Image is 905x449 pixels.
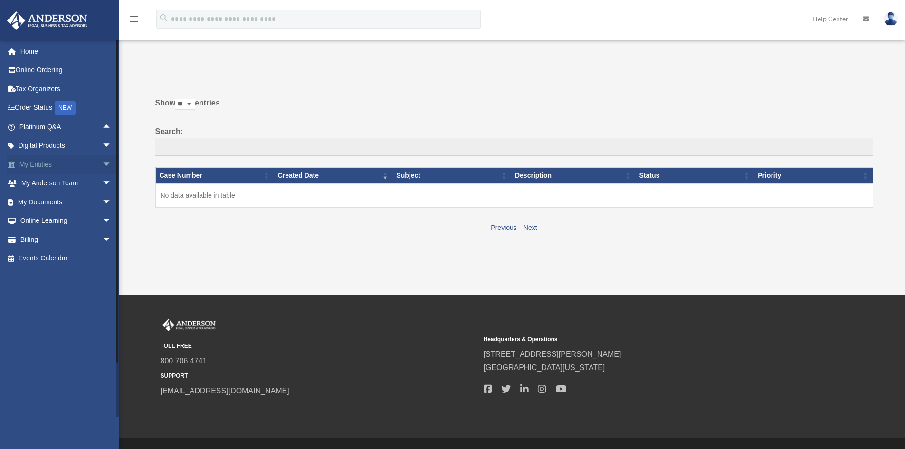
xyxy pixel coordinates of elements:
img: User Pic [884,12,898,26]
input: Search: [155,138,873,156]
th: Description: activate to sort column ascending [511,168,636,184]
a: [EMAIL_ADDRESS][DOMAIN_NAME] [161,387,289,395]
a: Online Learningarrow_drop_down [7,211,126,230]
a: Billingarrow_drop_down [7,230,126,249]
a: [STREET_ADDRESS][PERSON_NAME] [484,350,621,358]
a: Order StatusNEW [7,98,126,118]
a: Home [7,42,126,61]
a: Platinum Q&Aarrow_drop_up [7,117,121,136]
a: My Anderson Teamarrow_drop_down [7,174,126,193]
div: NEW [55,101,76,115]
th: Status: activate to sort column ascending [636,168,754,184]
a: Tax Organizers [7,79,126,98]
i: search [159,13,169,23]
span: arrow_drop_down [102,136,121,156]
img: Anderson Advisors Platinum Portal [161,319,218,331]
span: arrow_drop_down [102,192,121,212]
a: Next [524,224,537,231]
i: menu [128,13,140,25]
small: SUPPORT [161,371,477,381]
th: Subject: activate to sort column ascending [392,168,511,184]
td: No data available in table [155,183,873,207]
a: 800.706.4741 [161,357,207,365]
label: Show entries [155,96,873,119]
th: Case Number: activate to sort column ascending [155,168,274,184]
th: Created Date: activate to sort column ascending [274,168,393,184]
a: Digital Productsarrow_drop_down [7,136,126,155]
select: Showentries [175,99,195,110]
a: My Documentsarrow_drop_down [7,192,126,211]
label: Search: [155,125,873,156]
small: TOLL FREE [161,341,477,351]
small: Headquarters & Operations [484,334,800,344]
span: arrow_drop_down [102,174,121,193]
a: menu [128,17,140,25]
span: arrow_drop_up [102,117,121,137]
a: My Entitiesarrow_drop_down [7,155,126,174]
img: Anderson Advisors Platinum Portal [4,11,90,30]
th: Priority: activate to sort column ascending [754,168,873,184]
span: arrow_drop_down [102,211,121,231]
a: Events Calendar [7,249,126,268]
span: arrow_drop_down [102,230,121,249]
a: Online Ordering [7,61,126,80]
a: Previous [491,224,516,231]
a: [GEOGRAPHIC_DATA][US_STATE] [484,363,605,372]
span: arrow_drop_down [102,155,121,174]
